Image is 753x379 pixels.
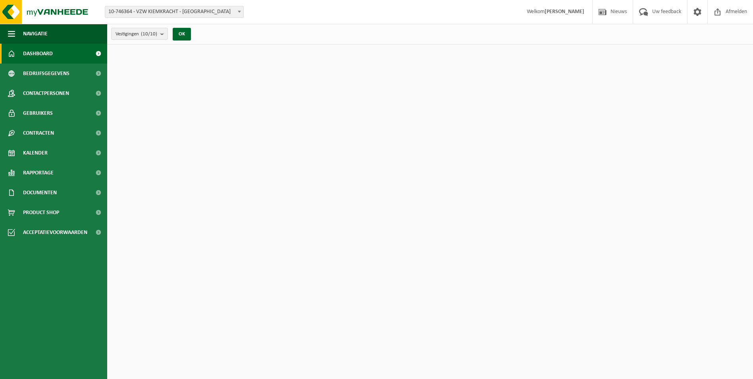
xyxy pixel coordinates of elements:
[23,24,48,44] span: Navigatie
[23,83,69,103] span: Contactpersonen
[23,143,48,163] span: Kalender
[545,9,584,15] strong: [PERSON_NAME]
[23,183,57,203] span: Documenten
[23,44,53,64] span: Dashboard
[23,123,54,143] span: Contracten
[23,163,54,183] span: Rapportage
[23,103,53,123] span: Gebruikers
[23,64,69,83] span: Bedrijfsgegevens
[105,6,244,18] span: 10-746364 - VZW KIEMKRACHT - HAMME
[111,28,168,40] button: Vestigingen(10/10)
[105,6,243,17] span: 10-746364 - VZW KIEMKRACHT - HAMME
[23,203,59,222] span: Product Shop
[116,28,157,40] span: Vestigingen
[23,222,87,242] span: Acceptatievoorwaarden
[173,28,191,41] button: OK
[141,31,157,37] count: (10/10)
